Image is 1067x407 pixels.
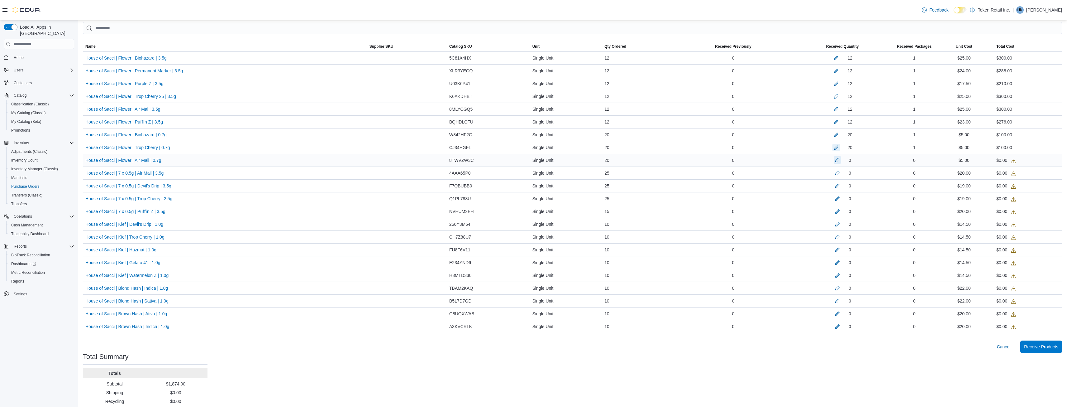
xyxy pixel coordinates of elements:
span: 8TWVZW3C [449,157,474,164]
div: $0.00 [996,208,1016,215]
span: Reports [14,244,27,249]
div: $14.50 [934,244,994,256]
a: BioTrack Reconciliation [9,251,53,259]
span: Customers [11,79,74,87]
div: Single Unit [530,192,602,205]
a: House of Sacci | Blond Hash | Indica | 1.0g [85,284,168,292]
a: Customers [11,79,34,87]
div: $0.00 [996,169,1016,177]
span: Purchase Orders [11,184,40,189]
img: Cova [12,7,40,13]
button: Cash Management [6,221,77,230]
div: $0.00 [996,182,1016,190]
div: Single Unit [530,103,602,115]
button: Users [1,66,77,75]
div: $5.00 [934,154,994,167]
div: 0 [849,182,851,190]
span: U03K6P41 [449,80,470,87]
span: My Catalog (Beta) [11,119,41,124]
span: Inventory [14,140,29,145]
div: 0 [894,180,934,192]
span: Cash Management [9,221,74,229]
div: 0 [676,116,790,128]
span: Transfers (Classic) [11,193,42,198]
div: 1 [894,103,934,115]
span: Unit [532,44,540,49]
span: Reports [9,278,74,285]
span: K6AKDHBT [449,93,472,100]
span: Traceabilty Dashboard [11,231,49,236]
div: 0 [849,195,851,202]
div: 12 [847,105,852,113]
span: Adjustments (Classic) [11,149,47,154]
div: $288.00 [996,67,1012,75]
div: 10 [602,218,676,230]
span: Received Packages [897,44,931,49]
div: 0 [894,205,934,218]
div: $23.00 [934,116,994,128]
a: House of Sacci | Brown Hash | Ativa | 1.0g [85,310,167,317]
div: 12 [602,65,676,77]
a: Home [11,54,26,61]
div: 0 [894,167,934,179]
div: 0 [849,157,851,164]
a: House of Sacci | Kief | Gelato 41 | 1.0g [85,259,160,266]
span: Catalog SKU [449,44,472,49]
div: Single Unit [530,180,602,192]
span: Manifests [11,175,27,180]
div: Single Unit [530,65,602,77]
div: 0 [849,259,851,266]
button: Catalog [1,91,77,100]
button: Reports [11,243,29,250]
button: Supplier SKU [367,41,447,51]
div: 0 [676,154,790,167]
span: Adjustments (Classic) [9,148,74,155]
div: Single Unit [530,282,602,294]
a: Transfers [9,200,29,208]
div: $0.00 [996,259,1016,266]
div: 0 [894,231,934,243]
div: $14.50 [934,269,994,282]
button: Classification (Classic) [6,100,77,109]
span: Cash Management [11,223,43,228]
div: 25 [602,192,676,205]
div: Single Unit [530,52,602,64]
a: Metrc Reconciliation [9,269,47,276]
div: $17.50 [934,77,994,90]
a: Purchase Orders [9,183,42,190]
div: Single Unit [530,77,602,90]
button: Promotions [6,126,77,135]
a: House of Sacci | Flower | Trop Cherry | 0.7g [85,144,170,151]
a: Adjustments (Classic) [9,148,50,155]
span: Manifests [9,174,74,182]
span: Received Quantity [826,44,859,49]
p: Token Retail Inc. [978,6,1010,14]
input: Dark Mode [954,7,967,13]
a: My Catalog (Classic) [9,109,48,117]
div: $0.00 [996,195,1016,202]
div: 0 [676,103,790,115]
div: $14.50 [934,218,994,230]
a: House of Sacci | Flower | Trop Cherry 25 | 3.5g [85,93,176,100]
button: Operations [11,213,35,220]
div: $25.00 [934,90,994,103]
div: Single Unit [530,154,602,167]
div: 0 [894,269,934,282]
button: Inventory Count [6,156,77,165]
a: House of Sacci | 7 x 0.5g | Puﬃn Z | 3.5g [85,208,165,215]
span: H3MTD330 [449,272,472,279]
div: 0 [676,282,790,294]
span: E234YND6 [449,259,471,266]
div: Single Unit [530,167,602,179]
div: 0 [849,220,851,228]
span: Total Cost [996,44,1014,49]
button: Adjustments (Classic) [6,147,77,156]
div: 0 [676,269,790,282]
div: Single Unit [530,141,602,154]
div: 0 [676,218,790,230]
span: 266Y3M64 [449,220,470,228]
div: 0 [676,90,790,103]
span: Q1PL788U [449,195,471,202]
div: 1 [894,77,934,90]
